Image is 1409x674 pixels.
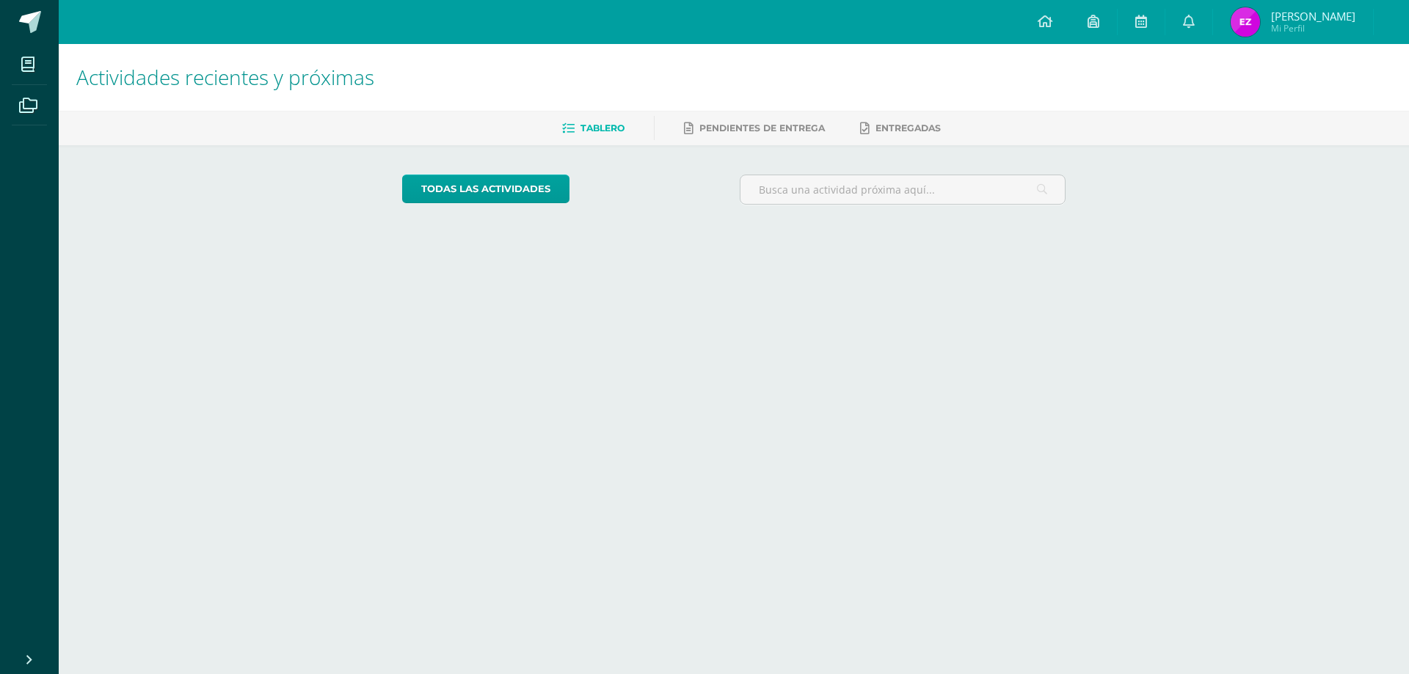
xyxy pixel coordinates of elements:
a: Pendientes de entrega [684,117,825,140]
span: [PERSON_NAME] [1271,9,1355,23]
a: todas las Actividades [402,175,569,203]
span: Mi Perfil [1271,22,1355,34]
span: Pendientes de entrega [699,122,825,133]
img: 687af13bb66982c3e5287b72cc16effe.png [1231,7,1260,37]
span: Actividades recientes y próximas [76,63,374,91]
a: Tablero [562,117,625,140]
a: Entregadas [860,117,941,140]
input: Busca una actividad próxima aquí... [740,175,1066,204]
span: Entregadas [875,122,941,133]
span: Tablero [580,122,625,133]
